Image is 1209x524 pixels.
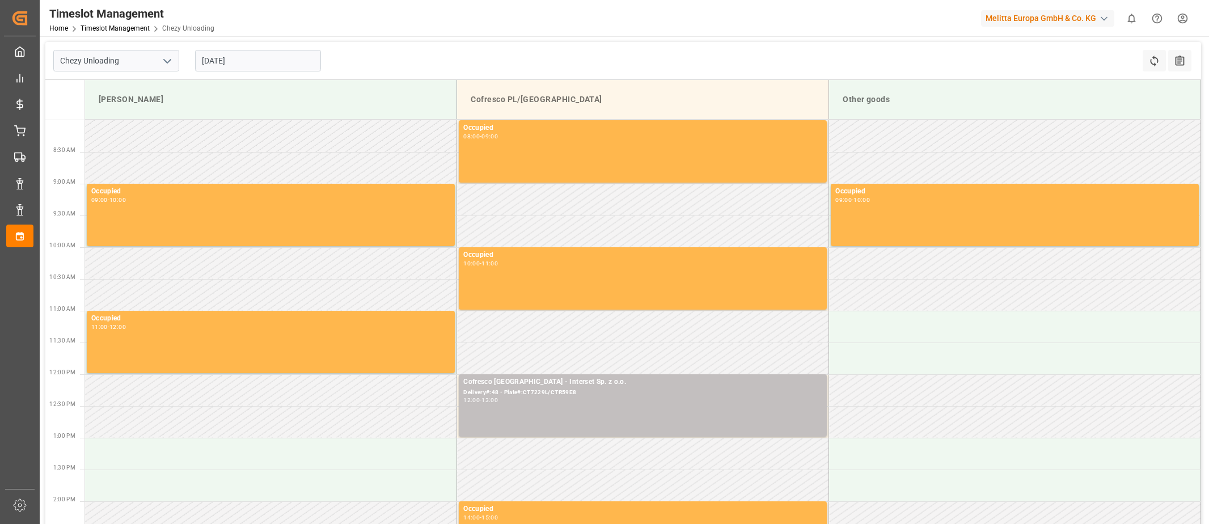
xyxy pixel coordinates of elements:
div: 08:00 [463,134,480,139]
span: 11:00 AM [49,306,75,312]
div: 15:00 [481,515,498,520]
div: 12:00 [463,398,480,403]
div: Cofresco [GEOGRAPHIC_DATA] - Interset Sp. z o.o. [463,377,822,388]
div: - [480,515,481,520]
div: 12:00 [109,324,126,329]
div: 11:00 [91,324,108,329]
span: 1:30 PM [53,464,75,471]
div: Occupied [91,186,450,197]
div: Delivery#:48 - Plate#:CT7229L/CTR59E8 [463,388,822,398]
a: Timeslot Management [81,24,150,32]
div: 09:00 [91,197,108,202]
span: 9:00 AM [53,179,75,185]
span: 12:00 PM [49,369,75,375]
div: Timeslot Management [49,5,214,22]
div: - [480,261,481,266]
span: 8:30 AM [53,147,75,153]
div: 10:00 [853,197,870,202]
div: 09:00 [835,197,852,202]
div: Other goods [838,89,1191,110]
span: 9:30 AM [53,210,75,217]
div: - [108,197,109,202]
input: Type to search/select [53,50,179,71]
div: Occupied [463,250,822,261]
button: Melitta Europa GmbH & Co. KG [981,7,1119,29]
div: Occupied [835,186,1194,197]
div: 09:00 [481,134,498,139]
div: 13:00 [481,398,498,403]
a: Home [49,24,68,32]
span: 12:30 PM [49,401,75,407]
span: 10:30 AM [49,274,75,280]
div: - [480,398,481,403]
div: Occupied [463,122,822,134]
div: 10:00 [463,261,480,266]
div: Occupied [91,313,450,324]
div: - [108,324,109,329]
div: - [480,134,481,139]
div: [PERSON_NAME] [94,89,447,110]
span: 2:00 PM [53,496,75,502]
div: 14:00 [463,515,480,520]
div: 11:00 [481,261,498,266]
button: show 0 new notifications [1119,6,1144,31]
div: - [852,197,853,202]
div: Melitta Europa GmbH & Co. KG [981,10,1114,27]
button: Help Center [1144,6,1170,31]
input: DD-MM-YYYY [195,50,321,71]
span: 11:30 AM [49,337,75,344]
div: Cofresco PL/[GEOGRAPHIC_DATA] [466,89,819,110]
button: open menu [158,52,175,70]
div: Occupied [463,504,822,515]
span: 10:00 AM [49,242,75,248]
span: 1:00 PM [53,433,75,439]
div: 10:00 [109,197,126,202]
